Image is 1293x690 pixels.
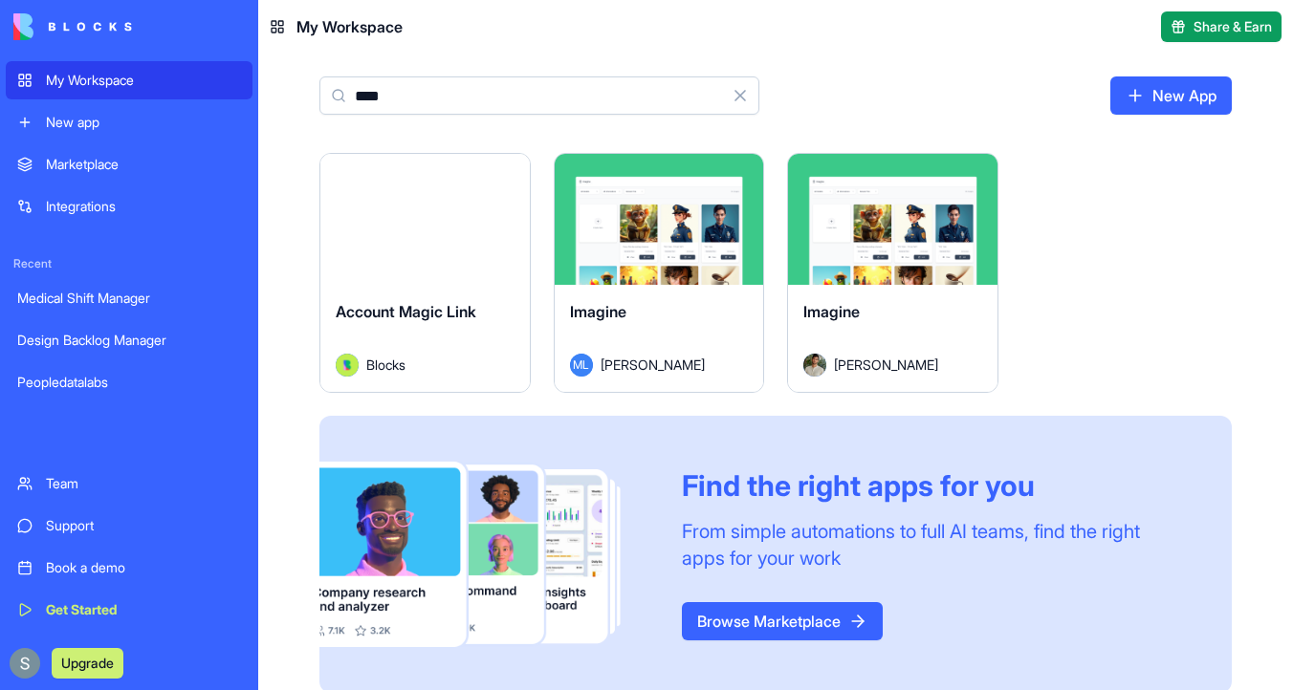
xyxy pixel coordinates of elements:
div: Support [46,516,241,535]
a: Upgrade [52,653,123,672]
span: Share & Earn [1194,17,1272,36]
a: Marketplace [6,145,252,183]
a: Team [6,464,252,503]
span: My Workspace [296,15,403,38]
div: Design Backlog Manager [17,331,241,350]
div: Find the right apps for you [682,468,1186,503]
div: Integrations [46,197,241,216]
a: Get Started [6,591,252,629]
div: Get Started [46,600,241,619]
a: Peopledatalabs [6,363,252,401]
a: Book a demo [6,549,252,587]
div: My Workspace [46,71,241,90]
a: Medical Shift Manager [6,279,252,317]
div: Marketplace [46,155,241,174]
a: Browse Marketplace [682,602,883,640]
button: Share & Earn [1161,11,1282,42]
div: Book a demo [46,558,241,577]
a: Integrations [6,187,252,226]
div: Medical Shift Manager [17,289,241,308]
a: ImagineAvatar[PERSON_NAME] [787,153,998,393]
a: New app [6,103,252,141]
a: My Workspace [6,61,252,99]
button: Clear [721,76,759,115]
span: [PERSON_NAME] [834,355,938,375]
span: Blocks [366,355,405,375]
a: ImagineML[PERSON_NAME] [554,153,765,393]
a: Design Backlog Manager [6,321,252,359]
div: From simple automations to full AI teams, find the right apps for your work [682,518,1186,571]
span: Account Magic Link [336,302,476,321]
div: New app [46,113,241,132]
img: Frame_181_egmpey.png [319,462,651,648]
img: ACg8ocKnDTHbS00rqwWSHQfXf8ia04QnQtz5EDX_Ef5UNrjqV-k=s96-c [10,648,40,679]
span: Imagine [570,302,626,321]
span: ML [570,354,593,377]
div: Peopledatalabs [17,373,241,392]
span: Recent [6,256,252,271]
a: New App [1110,76,1232,115]
button: Upgrade [52,648,123,679]
span: Imagine [803,302,860,321]
a: Support [6,507,252,545]
img: Avatar [803,354,826,377]
span: [PERSON_NAME] [601,355,705,375]
img: Avatar [336,354,359,377]
div: Team [46,474,241,493]
img: logo [13,13,132,40]
a: Account Magic LinkAvatarBlocks [319,153,531,393]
